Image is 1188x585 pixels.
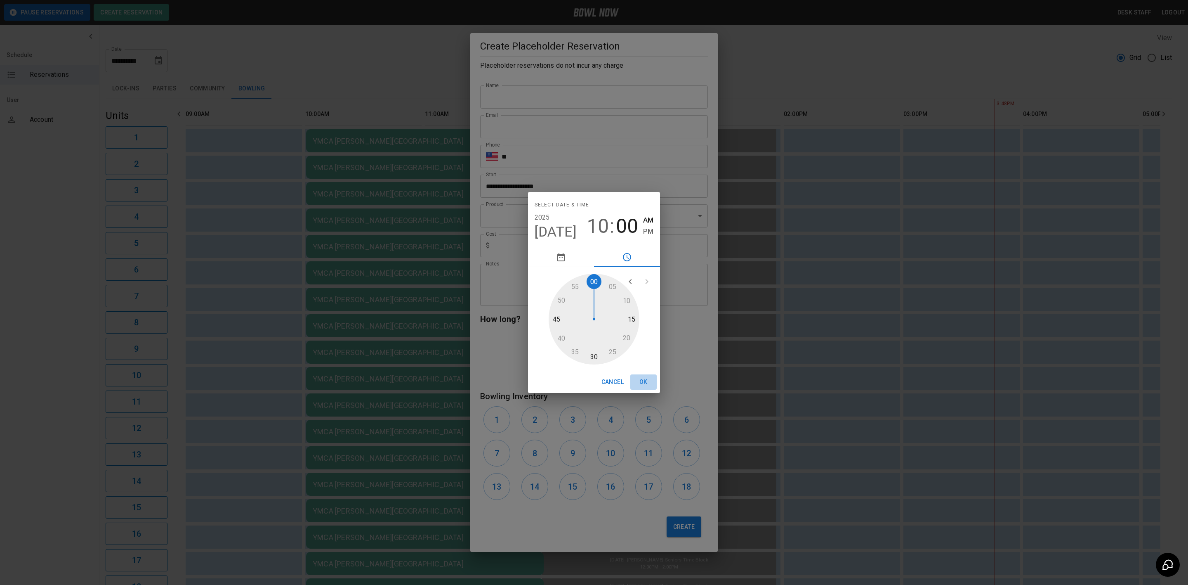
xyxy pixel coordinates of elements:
button: open previous view [622,273,639,290]
button: 10 [587,215,609,238]
span: : [610,215,614,238]
button: OK [630,374,657,390]
button: pick time [594,247,660,267]
button: pick date [528,247,594,267]
button: PM [643,226,653,237]
button: 2025 [535,212,550,223]
button: Cancel [598,374,627,390]
button: [DATE] [535,223,577,241]
button: AM [643,215,653,226]
button: 00 [616,215,638,238]
span: Select date & time [535,199,589,212]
